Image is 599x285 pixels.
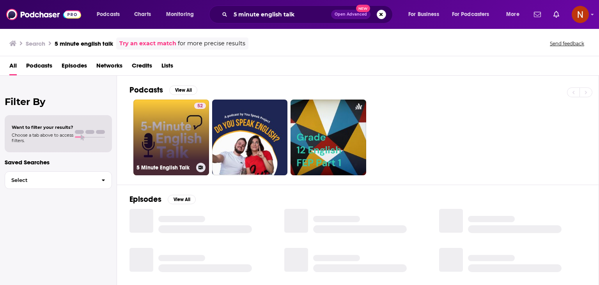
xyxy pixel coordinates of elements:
button: open menu [403,8,449,21]
button: open menu [447,8,501,21]
span: Open Advanced [335,12,367,16]
span: Logged in as AdelNBM [572,6,589,23]
button: Open AdvancedNew [331,10,370,19]
button: View All [168,195,196,204]
span: Want to filter your results? [12,125,73,130]
a: Podcasts [26,59,52,75]
a: Networks [96,59,122,75]
span: More [506,9,519,20]
h3: 5 Minute English Talk [136,164,193,171]
span: 52 [197,102,203,110]
button: open menu [501,8,529,21]
a: Try an exact match [119,39,176,48]
button: Send feedback [548,40,587,47]
span: For Business [408,9,439,20]
a: Show notifications dropdown [531,8,544,21]
img: Podchaser - Follow, Share and Rate Podcasts [6,7,81,22]
a: Lists [161,59,173,75]
h2: Podcasts [129,85,163,95]
button: View All [169,85,197,95]
button: Select [5,171,112,189]
a: 52 [194,103,206,109]
span: Monitoring [166,9,194,20]
span: Podcasts [97,9,120,20]
button: Show profile menu [572,6,589,23]
input: Search podcasts, credits, & more... [230,8,331,21]
a: Show notifications dropdown [550,8,562,21]
a: Charts [129,8,156,21]
a: Credits [132,59,152,75]
p: Saved Searches [5,159,112,166]
a: 525 Minute English Talk [133,100,209,175]
a: All [9,59,17,75]
a: PodcastsView All [129,85,197,95]
span: for more precise results [178,39,245,48]
a: Episodes [62,59,87,75]
button: open menu [91,8,130,21]
span: Charts [134,9,151,20]
h2: Episodes [129,194,161,204]
h3: Search [26,40,45,47]
span: For Podcasters [452,9,489,20]
a: EpisodesView All [129,194,196,204]
img: User Profile [572,6,589,23]
button: open menu [161,8,204,21]
div: Search podcasts, credits, & more... [216,5,400,23]
h3: 5 minute english talk [55,40,113,47]
h2: Filter By [5,96,112,107]
span: New [356,5,370,12]
span: Select [5,178,95,183]
span: Choose a tab above to access filters. [12,132,73,143]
